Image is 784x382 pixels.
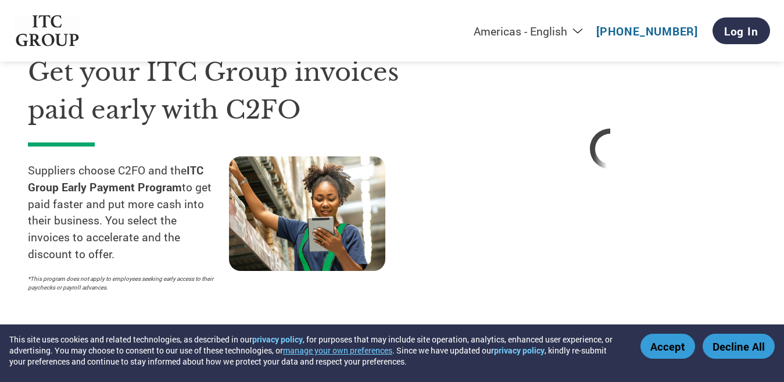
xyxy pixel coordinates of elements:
img: supply chain worker [229,156,385,271]
a: Log In [713,17,770,44]
a: [PHONE_NUMBER] [596,24,698,38]
button: manage your own preferences [283,345,392,356]
div: This site uses cookies and related technologies, as described in our , for purposes that may incl... [9,334,624,367]
p: *This program does not apply to employees seeking early access to their paychecks or payroll adva... [28,274,217,292]
button: Accept [640,334,695,359]
button: Decline All [703,334,775,359]
img: ITC Group [15,15,81,47]
h1: Get your ITC Group invoices paid early with C2FO [28,53,430,128]
a: privacy policy [252,334,303,345]
p: Suppliers choose C2FO and the to get paid faster and put more cash into their business. You selec... [28,162,229,263]
strong: ITC Group Early Payment Program [28,163,203,194]
a: privacy policy [494,345,545,356]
